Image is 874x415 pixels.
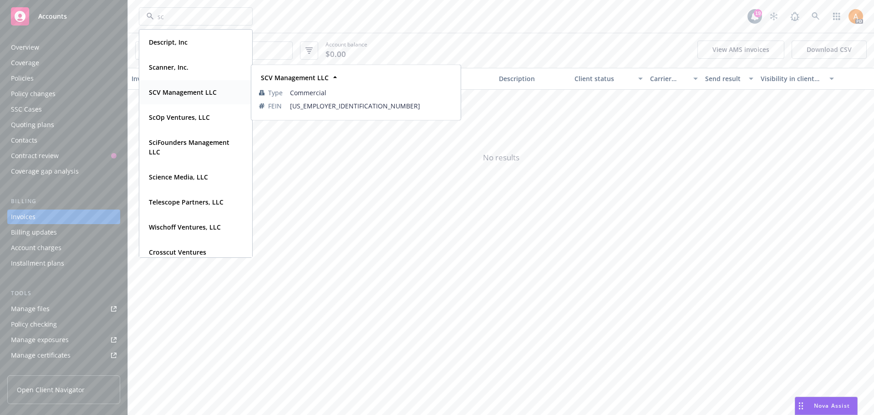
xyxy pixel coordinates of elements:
a: Policy checking [7,317,120,332]
span: Nova Assist [814,402,850,410]
strong: SCV Management LLC [261,73,329,82]
a: Contacts [7,133,120,148]
div: Coverage gap analysis [11,164,79,179]
strong: SCV Management LLC [149,88,217,97]
div: Tools [7,289,120,298]
a: Manage certificates [7,348,120,363]
a: Stop snowing [765,7,783,26]
div: 19 [754,9,762,17]
a: Contract review [7,149,120,163]
div: Visibility in client dash [761,74,824,83]
button: Client status [571,68,646,90]
strong: SciFounders Management LLC [149,138,229,156]
button: Invoice ID [128,68,178,90]
a: Switch app [828,7,846,26]
span: Open Client Navigator [17,385,85,395]
div: Overview [11,40,39,55]
a: Quoting plans [7,118,120,132]
a: Report a Bug [786,7,804,26]
input: Filter by keyword [154,12,234,21]
button: View AMS invoices [697,41,784,59]
div: Installment plans [11,256,64,271]
a: Manage files [7,302,120,316]
a: Manage exposures [7,333,120,347]
div: Policy changes [11,87,56,101]
div: Manage certificates [11,348,71,363]
div: Drag to move [795,397,807,415]
strong: ScOp Ventures, LLC [149,113,210,122]
a: Overview [7,40,120,55]
button: Nova Assist [795,397,858,415]
a: Policy changes [7,87,120,101]
div: Coverage [11,56,39,70]
span: FEIN [268,101,282,111]
div: Carrier status [650,74,688,83]
div: Policy checking [11,317,57,332]
a: Accounts [7,4,120,29]
div: Policies [11,71,34,86]
a: Account charges [7,241,120,255]
div: Manage BORs [11,364,54,378]
span: Commercial [290,88,453,97]
a: Coverage gap analysis [7,164,120,179]
div: SSC Cases [11,102,42,117]
div: Contacts [11,133,37,148]
strong: Wischoff Ventures, LLC [149,223,221,231]
div: Invoices [11,210,36,224]
div: Invoice ID [132,74,165,83]
a: Invoices [7,210,120,224]
div: Account charges [11,241,61,255]
a: Manage BORs [7,364,120,378]
a: Billing updates [7,225,120,240]
span: Type [268,88,283,97]
span: No results [128,90,874,226]
a: Policies [7,71,120,86]
strong: Science Media, LLC [149,173,208,181]
div: Client status [574,74,633,83]
div: Description [499,74,567,83]
button: Description [495,68,571,90]
a: Coverage [7,56,120,70]
button: Download CSV [792,41,867,59]
button: Visibility in client dash [757,68,838,90]
span: [US_EMPLOYER_IDENTIFICATION_NUMBER] [290,101,453,111]
div: Quoting plans [11,118,54,132]
span: Account balance [325,41,367,61]
a: Installment plans [7,256,120,271]
span: Accounts [38,13,67,20]
a: SSC Cases [7,102,120,117]
span: $0.00 [325,48,346,60]
img: photo [849,9,863,24]
button: Carrier status [646,68,702,90]
div: Billing [7,197,120,206]
div: Send result [705,74,743,83]
strong: Telescope Partners, LLC [149,198,224,206]
div: Manage files [11,302,50,316]
a: Search [807,7,825,26]
div: Contract review [11,149,59,163]
div: Manage exposures [11,333,69,347]
button: Send result [701,68,757,90]
strong: Crosscut Ventures Management, LLC [149,248,206,266]
div: Billing updates [11,225,57,240]
strong: Descript, Inc [149,38,188,46]
strong: Scanner, Inc. [149,63,188,72]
